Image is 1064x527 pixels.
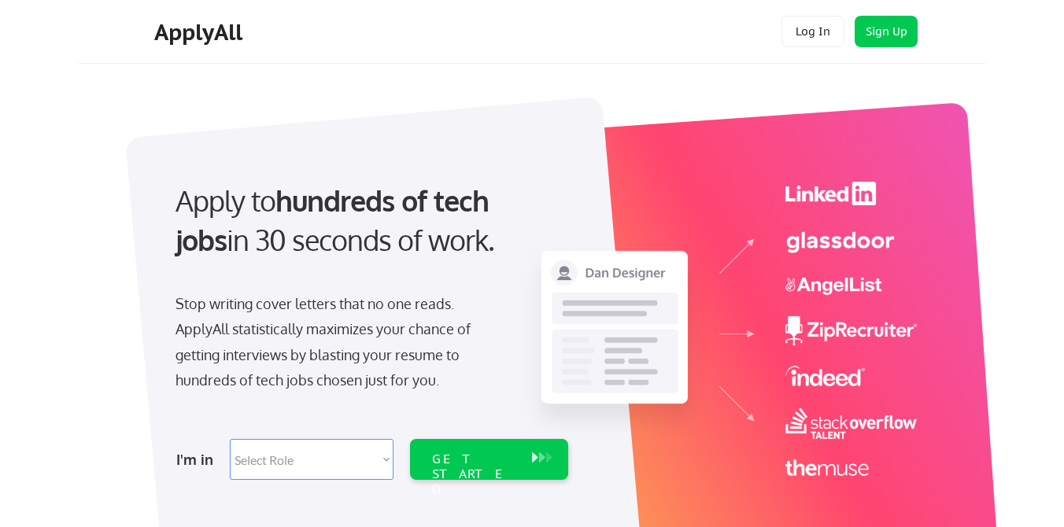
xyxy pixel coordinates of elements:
div: I'm in [176,447,220,472]
div: ApplyAll [154,19,247,46]
button: Log In [781,16,844,47]
strong: hundreds of tech jobs [175,182,496,257]
button: Sign Up [855,16,918,47]
div: Stop writing cover letters that no one reads. ApplyAll statistically maximizes your chance of get... [175,291,499,393]
div: Apply to in 30 seconds of work. [175,181,562,260]
div: GET STARTED [432,451,516,497]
